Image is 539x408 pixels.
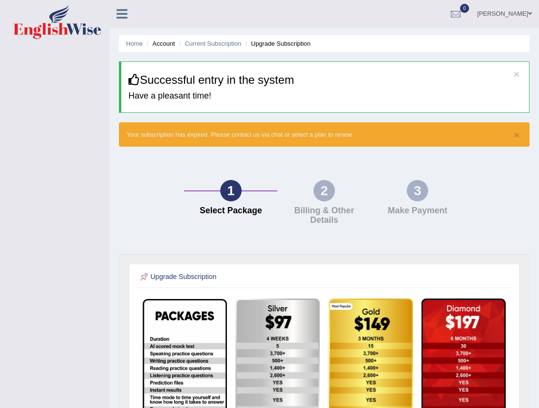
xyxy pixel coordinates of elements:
[128,91,522,101] h4: Have a pleasant time!
[514,69,519,79] button: ×
[138,271,369,283] h2: Upgrade Subscription
[243,39,311,48] li: Upgrade Subscription
[407,180,428,201] div: 3
[282,206,366,225] h4: Billing & Other Details
[119,122,529,147] div: Your subscription has expired. Please contact us via chat or select a plan to renew
[514,130,519,140] button: ×
[128,74,522,86] h3: Successful entry in the system
[144,39,175,48] li: Account
[220,180,242,201] div: 1
[314,180,335,201] div: 2
[460,4,470,13] span: 0
[189,206,273,216] h4: Select Package
[126,40,143,47] a: Home
[376,206,460,216] h4: Make Payment
[185,40,241,47] a: Current Subscription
